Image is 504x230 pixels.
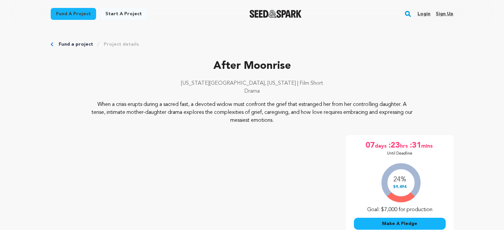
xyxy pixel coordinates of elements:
span: days [375,140,388,151]
p: When a crisis erupts during a sacred fast, a devoted widow must confront the grief that estranged... [91,101,413,124]
a: Fund a project [51,8,96,20]
button: Make A Pledge [354,218,446,230]
p: [US_STATE][GEOGRAPHIC_DATA], [US_STATE] | Film Short [51,79,454,87]
a: Start a project [100,8,147,20]
p: Until Deadline [387,151,413,156]
a: Fund a project [59,41,93,48]
span: 07 [365,140,375,151]
p: Drama [51,87,454,95]
span: mins [421,140,434,151]
span: hrs [400,140,409,151]
div: Breadcrumb [51,41,454,48]
img: Seed&Spark Logo Dark Mode [250,10,302,18]
p: After Moonrise [51,58,454,74]
a: Login [418,9,430,19]
a: Sign up [436,9,453,19]
a: Project details [104,41,139,48]
span: :23 [388,140,400,151]
span: :31 [409,140,421,151]
a: Seed&Spark Homepage [250,10,302,18]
